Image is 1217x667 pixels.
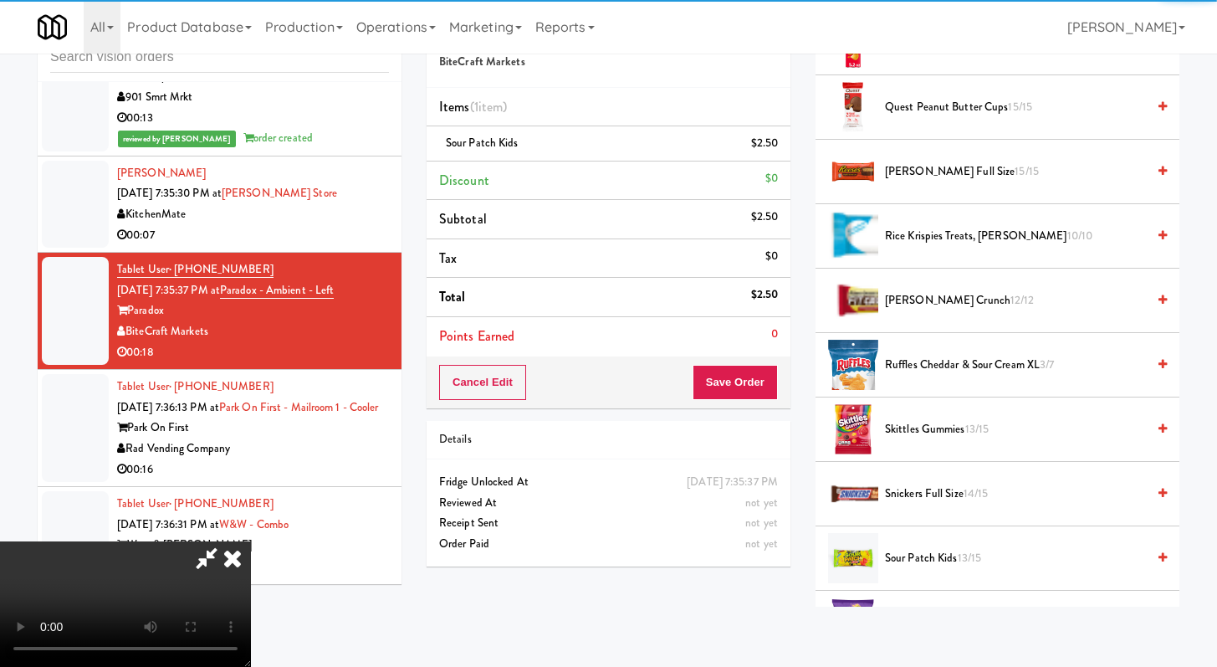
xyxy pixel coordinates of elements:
div: Park On First [117,418,389,439]
span: [PERSON_NAME] Crunch [885,290,1146,311]
span: not yet [745,515,778,531]
div: [PERSON_NAME] full size15/15 [878,162,1167,182]
li: [PERSON_NAME][DATE] 7:35:30 PM at[PERSON_NAME] StoreKitchenMate00:07 [38,156,401,253]
a: Tablet User· [PHONE_NUMBER] [117,261,274,278]
div: BiteCraft Markets [117,321,389,342]
span: Skittles Gummies [885,419,1146,440]
span: Snickers full size [885,484,1146,505]
a: Tablet User· [PHONE_NUMBER] [117,378,274,394]
span: not yet [745,495,778,511]
a: Paradox - Ambient - Left [220,282,334,299]
h5: BiteCraft Markets [439,56,778,69]
div: 901 Smrt Mrkt [117,87,389,108]
div: 00:05 [117,576,389,597]
span: 10/10 [1067,228,1093,244]
li: Tablet User· [PHONE_NUMBER][DATE] 7:36:31 PM atW&W - ComboWest & [PERSON_NAME]RK Vends00:05 [38,487,401,604]
div: KitchenMate [117,204,389,225]
span: · [PHONE_NUMBER] [169,261,274,277]
span: 12/12 [1010,292,1035,308]
span: 13/15 [965,421,989,437]
div: Quest Peanut Butter Cups15/15 [878,97,1167,118]
span: 15/15 [1008,99,1032,115]
div: Receipt Sent [439,513,778,534]
button: Cancel Edit [439,365,526,400]
li: Tablet User· [PHONE_NUMBER][DATE] 7:36:13 PM atPark on First - Mailroom 1 - CoolerPark On FirstRa... [38,370,401,487]
span: Rice Krispies Treats, [PERSON_NAME] [885,226,1146,247]
div: [DATE] 7:35:37 PM [687,472,778,493]
div: Reviewed At [439,493,778,514]
div: Order Paid [439,534,778,555]
span: [DATE] 7:35:30 PM at [117,185,222,201]
span: [PERSON_NAME] full size [885,162,1146,182]
div: 00:07 [117,225,389,246]
span: [DATE] 7:36:31 PM at [117,516,219,532]
span: 15/15 [1015,163,1039,179]
div: $2.50 [751,285,779,305]
span: Discount [439,171,489,190]
div: Fridge Unlocked At [439,472,778,493]
a: Park on First - Mailroom 1 - Cooler [219,399,379,415]
span: Ruffles Cheddar & Sour Cream XL [885,355,1146,376]
div: [PERSON_NAME] Crunch12/12 [878,290,1167,311]
button: Save Order [693,365,778,400]
div: $2.50 [751,133,779,154]
div: RK Vends [117,556,389,577]
div: $0 [765,246,778,267]
span: 13/15 [958,550,982,566]
div: Snickers full size14/15 [878,484,1167,505]
span: Sour Patch Kids [885,548,1146,569]
span: order created [243,130,313,146]
span: [DATE] 7:35:37 PM at [117,282,220,298]
span: 3/7 [1040,357,1054,372]
div: Sour Patch Kids13/15 [878,548,1167,569]
div: $0 [765,168,778,189]
div: Ruffles Cheddar & Sour Cream XL3/7 [878,355,1167,376]
span: reviewed by [PERSON_NAME] [118,131,236,147]
div: Skittles Gummies13/15 [878,419,1167,440]
span: 14/15 [964,485,989,501]
span: Quest Peanut Butter Cups [885,97,1146,118]
span: Sour Patch Kids [446,135,519,151]
a: W&W - Combo [219,516,289,532]
div: Details [439,429,778,450]
a: [PERSON_NAME] [117,165,206,181]
span: not yet [745,536,778,552]
div: Paradox [117,300,389,321]
span: Points Earned [439,326,514,346]
span: [DATE] 7:36:13 PM at [117,399,219,415]
div: 0 [771,324,778,345]
div: 00:16 [117,459,389,480]
li: Tablet User· [PHONE_NUMBER][DATE] 7:35:25 PM atPeabody - CoolerPeabody Collection901 Smrt Mrkt00:... [38,18,401,156]
div: Rice Krispies Treats, [PERSON_NAME]10/10 [878,226,1167,247]
span: · [PHONE_NUMBER] [169,495,274,511]
div: 00:13 [117,108,389,129]
input: Search vision orders [50,42,389,73]
ng-pluralize: item [478,97,503,116]
span: Items [439,97,507,116]
div: 00:18 [117,342,389,363]
span: Subtotal [439,209,487,228]
div: $2.50 [751,207,779,228]
span: · [PHONE_NUMBER] [169,378,274,394]
a: [PERSON_NAME] Store [222,185,337,201]
div: Rad Vending Company [117,439,389,459]
a: Tablet User· [PHONE_NUMBER] [117,495,274,511]
span: Tax [439,249,457,268]
img: Micromart [38,13,67,42]
span: (1 ) [470,97,508,116]
span: Total [439,287,466,306]
div: West & [PERSON_NAME] [117,535,389,556]
li: Tablet User· [PHONE_NUMBER][DATE] 7:35:37 PM atParadox - Ambient - LeftParadoxBiteCraft Markets00:18 [38,253,401,370]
